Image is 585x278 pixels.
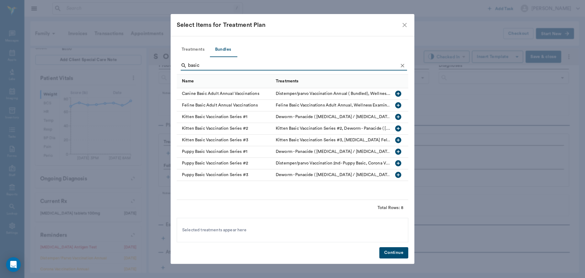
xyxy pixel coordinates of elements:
div: Deworm - Panacide ( Pyrantel / Ivermectin ) - Puppy, Distemper/parvo Vaccination 3rd - Puppy Basi... [276,172,392,178]
div: Feline Basic Vaccinations Adult Annual, Wellness Examination - Tech, Rabies Vaccination Feline An... [276,102,392,108]
div: Name [177,74,273,88]
div: Name [182,73,194,90]
div: Search [181,61,407,72]
div: Total Rows: 8 [378,205,403,211]
span: Selected treatments appear here [182,227,246,233]
button: Treatments [177,42,209,57]
div: Puppy Basic Vaccination Series #3 [177,169,273,181]
div: Kitten Basic Vaccination Series #1 [177,111,273,123]
button: Clear [398,61,407,70]
input: Find a treatment [188,61,398,70]
div: Open Intercom Messenger [6,257,21,272]
div: Puppy Basic Vaccination Series #2 [177,158,273,169]
div: Puppy Basic Vaccination Series #1 [177,146,273,158]
button: Bundles [209,42,237,57]
div: Distemper/parvo Vaccination 2nd- Puppy Basic, Corona Vaccination 1st - Puppy Basic, Bordetella Va... [276,160,392,166]
button: close [401,21,408,29]
div: Kitten Basic Vaccination Series #3, Rabies Vaccination Feline Annual ( Bundled ), Deworm - Mitaci... [276,137,392,143]
div: Canine Basic Adult Annual Vaccinations [177,88,273,100]
button: Continue [379,247,408,258]
div: Treatments [273,74,395,88]
div: Kitten Basic Vaccination Series #2, Deworm - Panacide ( Ivermectin / Pyrantel ) - Included, Felin... [276,125,392,132]
div: Distemper/parvo Vaccination Annual ( Bundled), Wellness Examination - Tech, Corona Vaccination An... [276,91,392,97]
div: Kitten Basic Vaccination Series #3 [177,135,273,146]
div: Deworm - Panacide ( Pyrantel / Ivermectin ) - Puppy, Distemper/Parvo Vaccination 1st - Puppy Basi... [276,149,392,155]
div: Kitten Basic Vaccination Series #2 [177,123,273,135]
div: Deworm - Panacide ( Ivermectin / Pyrantel ) - Included, Feline Distemper Vaccination 1st - Kitten... [276,114,392,120]
div: Treatments [276,73,299,90]
div: Select Items for Treatment Plan [177,20,401,30]
div: Feline Basic Adult Annual Vaccinations [177,100,273,111]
